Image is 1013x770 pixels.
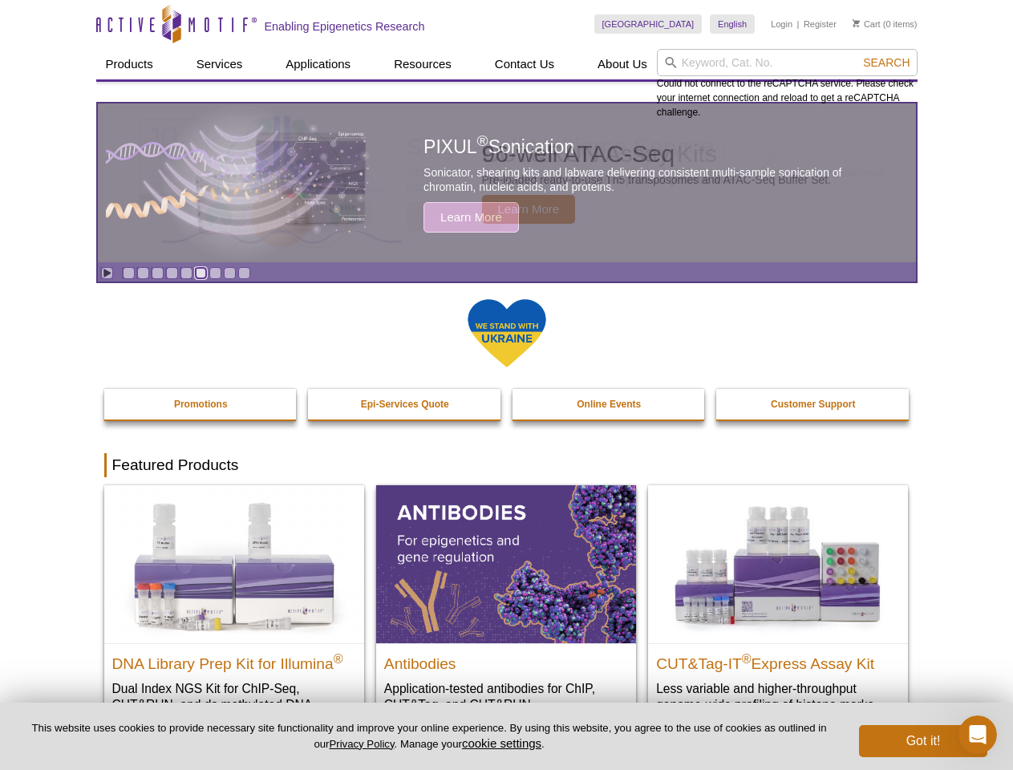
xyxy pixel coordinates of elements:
a: Go to slide 4 [166,267,178,279]
a: Services [187,49,253,79]
iframe: Intercom live chat [958,715,997,754]
a: English [710,14,755,34]
sup: ® [477,133,488,150]
h2: DNA Library Prep Kit for Illumina [112,648,356,672]
h2: Antibodies [384,648,628,672]
img: DNA Library Prep Kit for Illumina [104,485,364,642]
a: Register [804,18,837,30]
strong: Epi-Services Quote [361,399,449,410]
img: Your Cart [853,19,860,27]
a: Go to slide 9 [238,267,250,279]
a: Go to slide 8 [224,267,236,279]
div: Could not connect to the reCAPTCHA service. Please check your internet connection and reload to g... [657,49,918,120]
a: Epi-Services Quote [308,389,502,419]
button: Search [858,55,914,70]
a: Contact Us [485,49,564,79]
a: Go to slide 5 [180,267,192,279]
strong: Promotions [174,399,228,410]
a: Cart [853,18,881,30]
a: Customer Support [716,389,910,419]
a: Applications [276,49,360,79]
img: CUT&Tag-IT® Express Assay Kit [648,485,908,642]
p: Sonicator, shearing kits and labware delivering consistent multi-sample sonication of chromatin, ... [423,165,879,194]
img: We Stand With Ukraine [467,298,547,369]
strong: Online Events [577,399,641,410]
h2: Featured Products [104,453,910,477]
input: Keyword, Cat. No. [657,49,918,76]
a: CUT&Tag-IT® Express Assay Kit CUT&Tag-IT®Express Assay Kit Less variable and higher-throughput ge... [648,485,908,728]
a: DNA Library Prep Kit for Illumina DNA Library Prep Kit for Illumina® Dual Index NGS Kit for ChIP-... [104,485,364,744]
a: Promotions [104,389,298,419]
article: PIXUL Sonication [98,103,916,262]
a: Toggle autoplay [101,267,113,279]
a: Online Events [513,389,707,419]
li: (0 items) [853,14,918,34]
sup: ® [742,651,752,665]
a: Go to slide 6 [195,267,207,279]
button: cookie settings [462,736,541,750]
a: Products [96,49,163,79]
a: All Antibodies Antibodies Application-tested antibodies for ChIP, CUT&Tag, and CUT&RUN. [376,485,636,728]
p: Dual Index NGS Kit for ChIP-Seq, CUT&RUN, and ds methylated DNA assays. [112,680,356,729]
h2: Enabling Epigenetics Research [265,19,425,34]
a: Go to slide 7 [209,267,221,279]
strong: Customer Support [771,399,855,410]
a: Resources [384,49,461,79]
a: Go to slide 1 [123,267,135,279]
p: This website uses cookies to provide necessary site functionality and improve your online experie... [26,721,833,752]
span: PIXUL Sonication [423,136,574,157]
p: Less variable and higher-throughput genome-wide profiling of histone marks​. [656,680,900,713]
a: Privacy Policy [329,738,394,750]
a: Go to slide 3 [152,267,164,279]
img: All Antibodies [376,485,636,642]
a: Login [771,18,792,30]
sup: ® [334,651,343,665]
a: About Us [588,49,657,79]
li: | [797,14,800,34]
p: Application-tested antibodies for ChIP, CUT&Tag, and CUT&RUN. [384,680,628,713]
h2: CUT&Tag-IT Express Assay Kit [656,648,900,672]
button: Got it! [859,725,987,757]
a: Go to slide 2 [137,267,149,279]
span: Search [863,56,910,69]
a: PIXUL sonication PIXUL®Sonication Sonicator, shearing kits and labware delivering consistent mult... [98,103,916,262]
img: PIXUL sonication [106,103,371,263]
a: [GEOGRAPHIC_DATA] [594,14,703,34]
span: Learn More [423,202,519,233]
